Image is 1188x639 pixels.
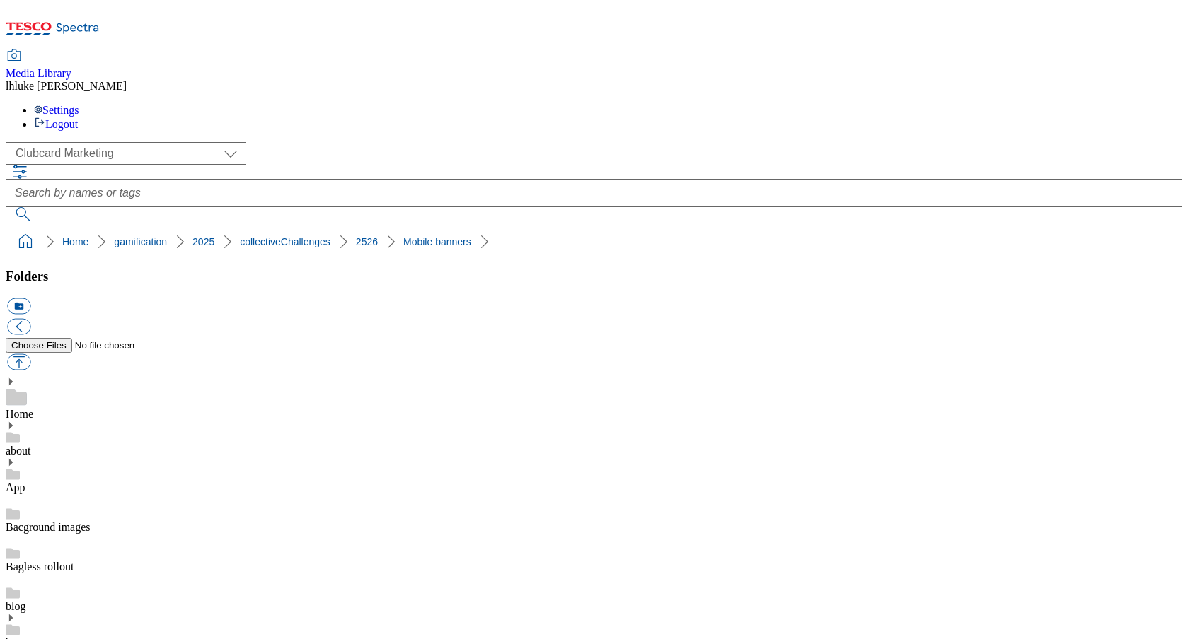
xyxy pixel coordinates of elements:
a: App [6,481,25,493]
a: Home [62,236,88,247]
a: blog [6,600,25,612]
a: about [6,445,31,457]
a: Mobile banners [403,236,471,247]
span: lh [6,80,14,92]
a: Logout [34,118,78,130]
a: Media Library [6,50,71,80]
span: luke [PERSON_NAME] [14,80,127,92]
a: Bagless rollout [6,561,74,573]
h3: Folders [6,269,1182,284]
nav: breadcrumb [6,228,1182,255]
a: collectiveChallenges [240,236,330,247]
a: 2526 [356,236,378,247]
a: Settings [34,104,79,116]
a: 2025 [192,236,214,247]
a: home [14,230,37,253]
a: gamification [114,236,167,247]
a: Bacground images [6,521,91,533]
span: Media Library [6,67,71,79]
a: Home [6,408,33,420]
input: Search by names or tags [6,179,1182,207]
